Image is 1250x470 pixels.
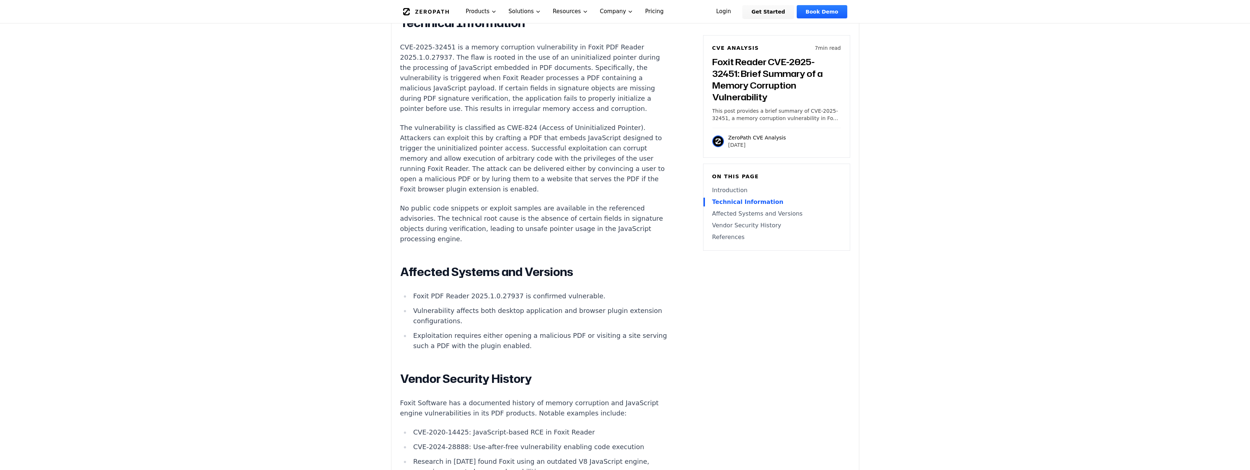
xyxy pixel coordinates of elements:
[815,44,841,52] p: 7 min read
[712,233,841,242] a: References
[400,398,672,418] p: Foxit Software has a documented history of memory corruption and JavaScript engine vulnerabilitie...
[712,107,841,122] p: This post provides a brief summary of CVE-2025-32451, a memory corruption vulnerability in Foxit ...
[712,209,841,218] a: Affected Systems and Versions
[400,265,672,279] h2: Affected Systems and Versions
[400,372,672,386] h2: Vendor Security History
[797,5,847,18] a: Book Demo
[410,331,672,351] li: Exploitation requires either opening a malicious PDF or visiting a site serving such a PDF with t...
[400,203,672,244] p: No public code snippets or exploit samples are available in the referenced advisories. The techni...
[400,123,672,194] p: The vulnerability is classified as CWE-824 (Access of Uninitialized Pointer). Attackers can explo...
[400,16,672,30] h2: Technical Information
[410,442,672,452] li: CVE-2024-28888: Use-after-free vulnerability enabling code execution
[707,5,740,18] a: Login
[712,56,841,103] h3: Foxit Reader CVE-2025-32451: Brief Summary of a Memory Corruption Vulnerability
[410,306,672,326] li: Vulnerability affects both desktop application and browser plugin extension configurations.
[728,134,786,141] p: ZeroPath CVE Analysis
[712,135,724,147] img: ZeroPath CVE Analysis
[712,221,841,230] a: Vendor Security History
[712,44,759,52] h6: CVE Analysis
[712,186,841,195] a: Introduction
[728,141,786,149] p: [DATE]
[400,42,672,114] p: CVE-2025-32451 is a memory corruption vulnerability in Foxit PDF Reader 2025.1.0.27937. The flaw ...
[410,427,672,437] li: CVE-2020-14425: JavaScript-based RCE in Foxit Reader
[712,198,841,206] a: Technical Information
[410,291,672,301] li: Foxit PDF Reader 2025.1.0.27937 is confirmed vulnerable.
[743,5,794,18] a: Get Started
[712,173,841,180] h6: On this page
